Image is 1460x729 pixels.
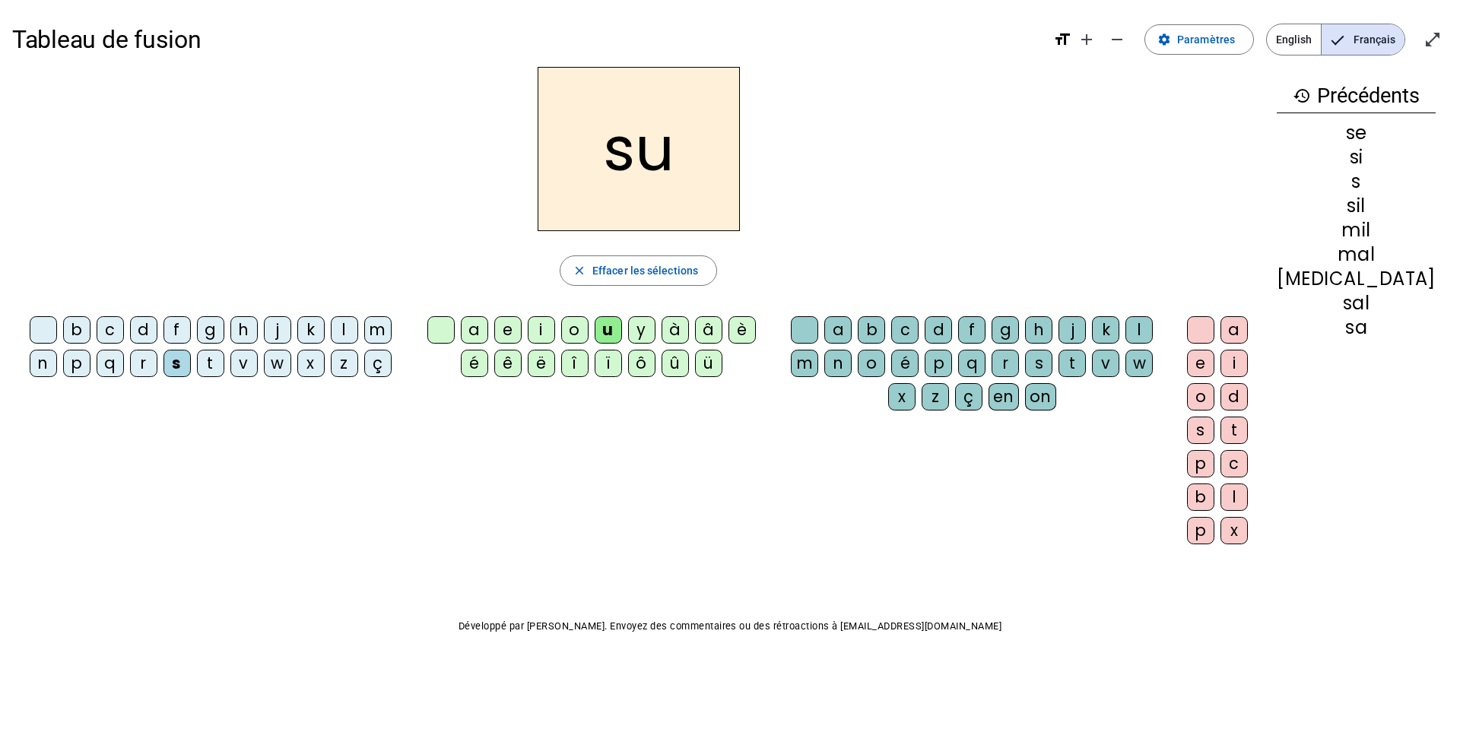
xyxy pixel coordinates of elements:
div: è [728,316,756,344]
div: p [1187,450,1214,477]
div: v [230,350,258,377]
div: a [461,316,488,344]
mat-icon: settings [1157,33,1171,46]
mat-icon: history [1293,87,1311,105]
span: Effacer les sélections [592,261,698,280]
div: en [989,383,1019,410]
div: g [197,316,224,344]
div: s [1187,417,1214,444]
div: a [1220,316,1248,344]
div: ç [364,350,392,377]
div: r [130,350,157,377]
div: s [1277,173,1436,191]
div: m [791,350,818,377]
div: p [1187,517,1214,544]
div: ô [628,350,655,377]
div: h [230,316,258,344]
div: ë [528,350,555,377]
div: d [130,316,157,344]
button: Augmenter la taille de la police [1071,24,1102,55]
div: f [958,316,985,344]
div: x [1220,517,1248,544]
mat-icon: open_in_full [1423,30,1442,49]
div: i [528,316,555,344]
div: b [1187,483,1214,511]
div: ï [595,350,622,377]
div: s [163,350,191,377]
p: Développé par [PERSON_NAME]. Envoyez des commentaires ou des rétroactions à [EMAIL_ADDRESS][DOMAI... [12,617,1448,635]
div: se [1277,124,1436,142]
div: o [858,350,885,377]
div: mal [1277,246,1436,264]
div: k [1092,316,1119,344]
div: q [97,350,124,377]
div: e [494,316,522,344]
div: x [888,383,916,410]
div: w [1125,350,1153,377]
div: c [97,316,124,344]
div: î [561,350,589,377]
div: ç [955,383,982,410]
div: é [891,350,919,377]
button: Effacer les sélections [560,255,717,286]
div: j [264,316,291,344]
div: o [561,316,589,344]
div: c [1220,450,1248,477]
div: j [1058,316,1086,344]
div: û [662,350,689,377]
div: d [925,316,952,344]
span: Paramètres [1177,30,1235,49]
div: c [891,316,919,344]
div: t [197,350,224,377]
div: â [695,316,722,344]
div: b [858,316,885,344]
div: q [958,350,985,377]
button: Diminuer la taille de la police [1102,24,1132,55]
div: f [163,316,191,344]
button: Paramètres [1144,24,1254,55]
div: r [992,350,1019,377]
mat-icon: close [573,264,586,277]
div: i [1220,350,1248,377]
div: mil [1277,221,1436,239]
div: k [297,316,325,344]
div: t [1220,417,1248,444]
div: m [364,316,392,344]
div: n [30,350,57,377]
button: Entrer en plein écran [1417,24,1448,55]
div: v [1092,350,1119,377]
div: sal [1277,294,1436,312]
div: ü [695,350,722,377]
h2: su [538,67,740,231]
div: l [1220,483,1248,511]
h1: Tableau de fusion [12,15,1041,64]
div: g [992,316,1019,344]
div: sil [1277,197,1436,215]
div: n [824,350,852,377]
div: e [1187,350,1214,377]
h3: Précédents [1277,79,1436,113]
div: d [1220,383,1248,410]
div: si [1277,148,1436,166]
div: h [1025,316,1052,344]
div: a [824,316,852,344]
div: z [331,350,358,377]
mat-icon: add [1078,30,1096,49]
div: w [264,350,291,377]
div: à [662,316,689,344]
div: ê [494,350,522,377]
div: p [925,350,952,377]
div: l [1125,316,1153,344]
span: English [1267,24,1321,55]
div: p [63,350,90,377]
div: z [922,383,949,410]
div: s [1025,350,1052,377]
div: b [63,316,90,344]
div: x [297,350,325,377]
div: l [331,316,358,344]
div: o [1187,383,1214,410]
div: é [461,350,488,377]
div: u [595,316,622,344]
mat-icon: format_size [1053,30,1071,49]
div: [MEDICAL_DATA] [1277,270,1436,288]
